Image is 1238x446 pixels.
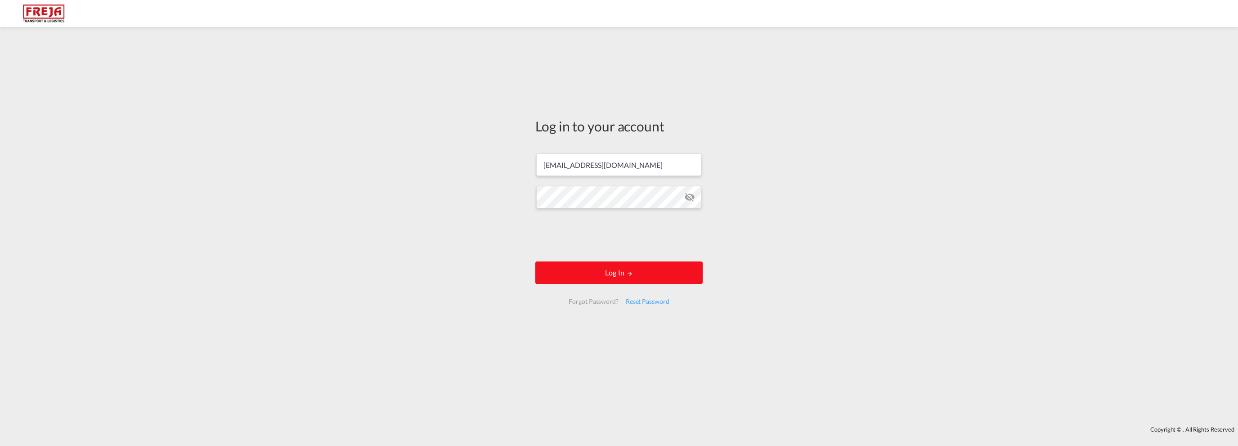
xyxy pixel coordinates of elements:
[535,261,703,284] button: LOGIN
[13,4,74,24] img: 586607c025bf11f083711d99603023e7.png
[684,192,695,203] md-icon: icon-eye-off
[565,293,622,310] div: Forgot Password?
[535,117,703,135] div: Log in to your account
[622,293,673,310] div: Reset Password
[536,153,701,176] input: Enter email/phone number
[551,217,687,252] iframe: reCAPTCHA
